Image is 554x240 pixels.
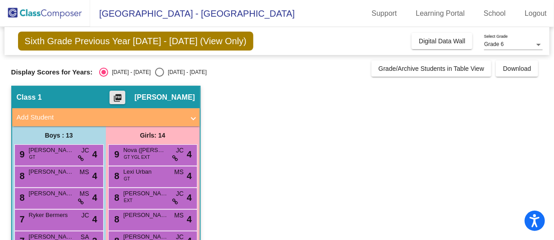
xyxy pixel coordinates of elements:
[11,68,93,76] span: Display Scores for Years:
[517,6,554,21] a: Logout
[29,167,74,176] span: [PERSON_NAME]
[174,167,184,177] span: MS
[124,167,169,176] span: Lexi Urban
[92,148,97,161] span: 4
[18,149,25,159] span: 9
[80,167,89,177] span: MS
[81,211,89,220] span: JC
[124,175,130,182] span: GT
[176,189,183,198] span: JC
[134,93,195,102] span: [PERSON_NAME]
[365,6,404,21] a: Support
[476,6,513,21] a: School
[484,41,504,47] span: Grade 6
[371,60,492,77] button: Grade/Archive Students in Table View
[187,191,192,204] span: 4
[187,212,192,226] span: 4
[112,93,123,106] mat-icon: picture_as_pdf
[112,193,119,203] span: 8
[112,149,119,159] span: 9
[18,193,25,203] span: 8
[110,91,125,104] button: Print Students Details
[81,146,89,155] span: JC
[29,189,74,198] span: [PERSON_NAME]
[29,146,74,155] span: [PERSON_NAME]
[17,112,184,123] mat-panel-title: Add Student
[503,65,531,72] span: Download
[174,211,184,220] span: MS
[187,148,192,161] span: 4
[17,93,42,102] span: Class 1
[379,65,485,72] span: Grade/Archive Students in Table View
[80,189,89,198] span: MS
[18,32,253,51] span: Sixth Grade Previous Year [DATE] - [DATE] (View Only)
[12,126,106,144] div: Boys : 13
[18,214,25,224] span: 7
[29,211,74,220] span: Ryker Bermers
[124,146,169,155] span: Nova ([PERSON_NAME]) [PERSON_NAME]
[187,169,192,183] span: 4
[124,154,150,161] span: GT YGL EXT
[164,68,206,76] div: [DATE] - [DATE]
[92,169,97,183] span: 4
[108,68,151,76] div: [DATE] - [DATE]
[18,171,25,181] span: 8
[124,211,169,220] span: [PERSON_NAME]
[99,68,206,77] mat-radio-group: Select an option
[92,191,97,204] span: 4
[412,33,472,49] button: Digital Data Wall
[29,154,36,161] span: GT
[12,108,200,126] mat-expansion-panel-header: Add Student
[124,189,169,198] span: [PERSON_NAME]
[92,212,97,226] span: 4
[124,197,133,204] span: EXT
[176,146,183,155] span: JC
[496,60,538,77] button: Download
[419,37,465,45] span: Digital Data Wall
[90,6,295,21] span: [GEOGRAPHIC_DATA] - [GEOGRAPHIC_DATA]
[112,171,119,181] span: 8
[112,214,119,224] span: 8
[409,6,472,21] a: Learning Portal
[106,126,200,144] div: Girls: 14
